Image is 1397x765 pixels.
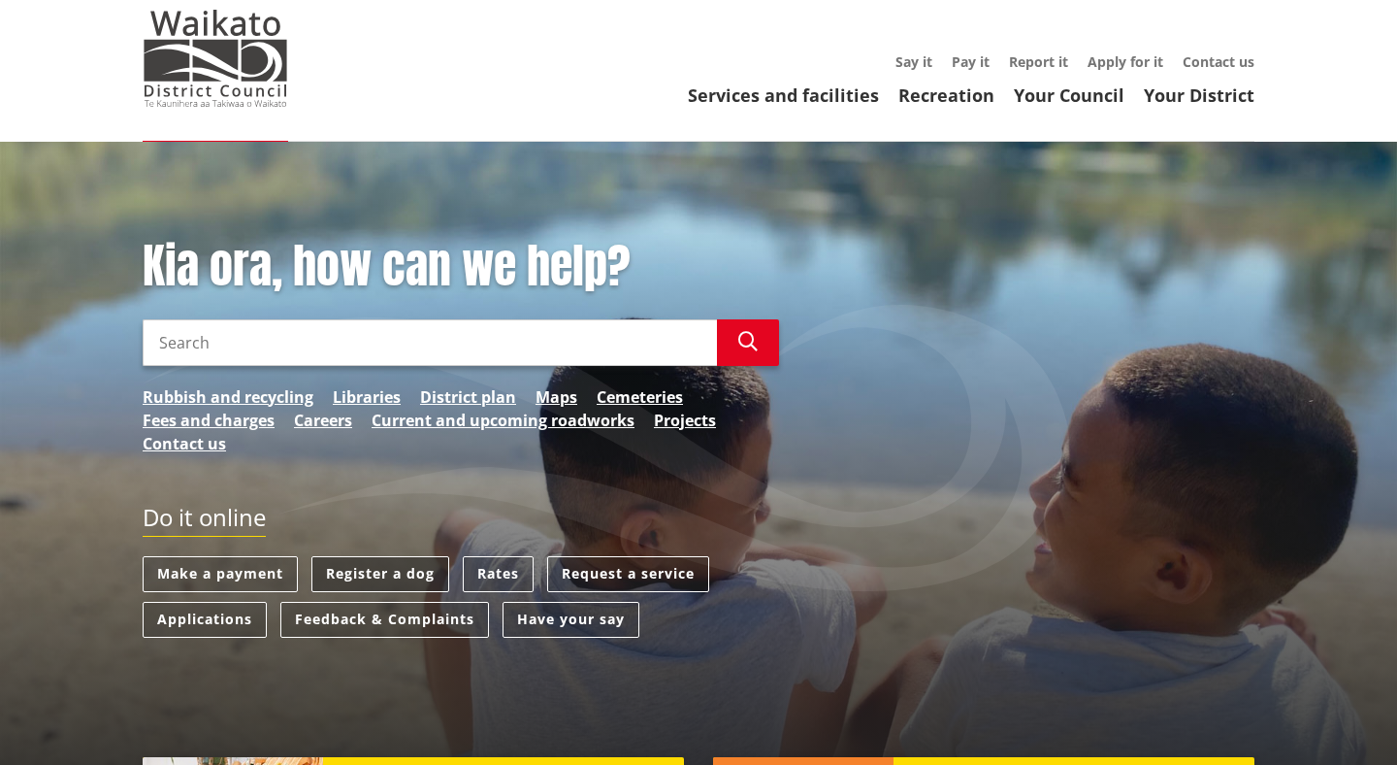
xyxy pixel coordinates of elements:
a: Current and upcoming roadworks [372,409,634,432]
a: Services and facilities [688,83,879,107]
a: Make a payment [143,556,298,592]
a: Your Council [1014,83,1124,107]
a: Contact us [143,432,226,455]
a: Rubbish and recycling [143,385,313,409]
a: Cemeteries [597,385,683,409]
a: Rates [463,556,534,592]
a: Libraries [333,385,401,409]
a: Report it [1009,52,1068,71]
a: District plan [420,385,516,409]
h2: Do it online [143,504,266,538]
a: Have your say [503,602,639,638]
a: Careers [294,409,352,432]
a: Register a dog [311,556,449,592]
a: Feedback & Complaints [280,602,489,638]
a: Recreation [898,83,994,107]
a: Request a service [547,556,709,592]
a: Fees and charges [143,409,275,432]
iframe: Messenger Launcher [1308,683,1378,753]
a: Contact us [1183,52,1254,71]
a: Pay it [952,52,990,71]
h1: Kia ora, how can we help? [143,239,779,295]
a: Your District [1144,83,1254,107]
a: Maps [536,385,577,409]
a: Applications [143,602,267,638]
a: Apply for it [1088,52,1163,71]
a: Say it [895,52,932,71]
a: Projects [654,409,716,432]
input: Search input [143,319,717,366]
img: Waikato District Council - Te Kaunihera aa Takiwaa o Waikato [143,10,288,107]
